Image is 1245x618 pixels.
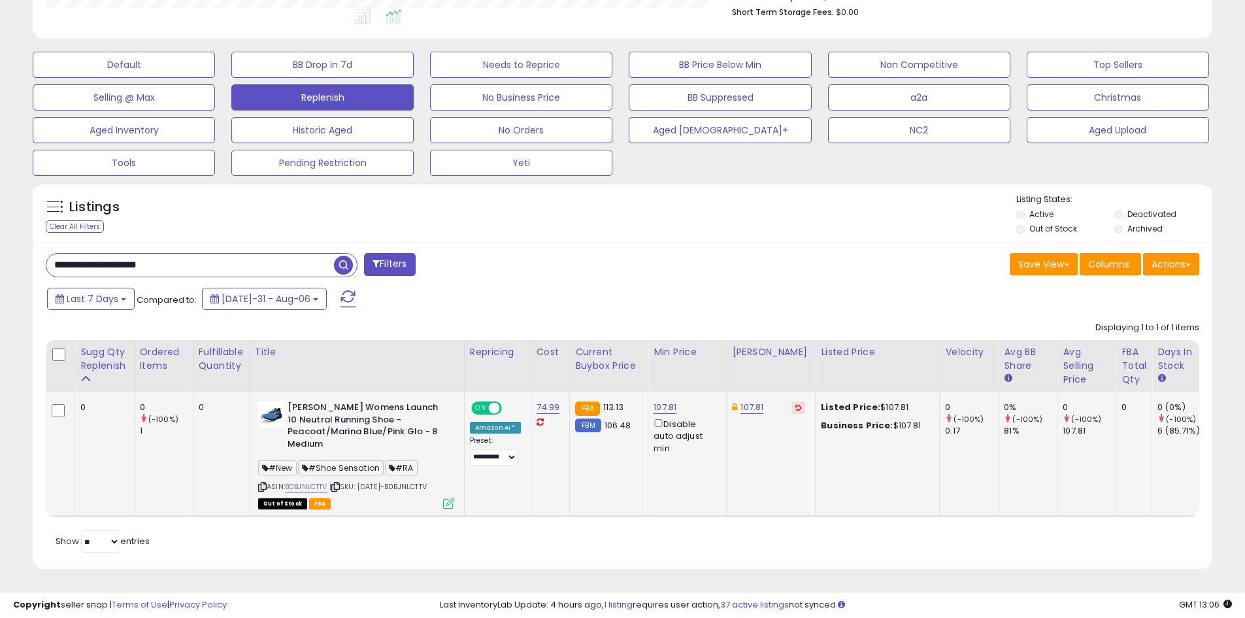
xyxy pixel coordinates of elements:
[364,253,415,276] button: Filters
[33,150,215,176] button: Tools
[821,345,934,359] div: Listed Price
[473,403,489,414] span: ON
[202,288,327,310] button: [DATE]-31 - Aug-06
[140,345,188,373] div: Ordered Items
[298,460,384,475] span: #Shoe Sensation
[199,402,239,413] div: 0
[575,402,599,416] small: FBA
[629,84,811,111] button: BB Suppressed
[1127,223,1163,234] label: Archived
[199,345,244,373] div: Fulfillable Quantity
[1029,209,1054,220] label: Active
[258,402,454,507] div: ASIN:
[47,288,135,310] button: Last 7 Days
[654,401,676,414] a: 107.81
[945,425,998,437] div: 0.17
[258,460,297,475] span: #New
[1157,373,1165,385] small: Days In Stock.
[56,535,150,547] span: Show: entries
[80,345,129,373] div: Sugg Qty Replenish
[231,117,414,143] button: Historic Aged
[13,599,227,611] div: seller snap | |
[148,414,178,424] small: (-100%)
[231,84,414,111] button: Replenish
[140,425,193,437] div: 1
[46,220,104,233] div: Clear All Filters
[430,117,612,143] button: No Orders
[1004,402,1057,413] div: 0%
[75,340,135,392] th: Please note that this number is a calculation based on your required days of coverage and your ve...
[309,498,331,509] span: FBA
[258,498,307,509] span: All listings that are currently out of stock and unavailable for purchase on Amazon
[1166,414,1196,424] small: (-100%)
[1063,402,1116,413] div: 0
[1012,414,1042,424] small: (-100%)
[821,419,893,432] b: Business Price:
[1071,414,1101,424] small: (-100%)
[231,52,414,78] button: BB Drop in 7d
[1121,345,1146,386] div: FBA Total Qty
[33,117,215,143] button: Aged Inventory
[1027,52,1209,78] button: Top Sellers
[1157,425,1210,437] div: 6 (85.71%)
[1121,402,1142,413] div: 0
[1143,253,1199,275] button: Actions
[430,150,612,176] button: Yeti
[954,414,984,424] small: (-100%)
[828,52,1010,78] button: Non Competitive
[329,481,427,492] span: | SKU: [DATE]-B0BJNLCTTV
[470,422,521,434] div: Amazon AI *
[285,481,327,492] a: B0BJNLCTTV
[1179,598,1232,611] span: 2025-08-14 13:06 GMT
[1016,194,1212,206] p: Listing States:
[732,7,834,18] b: Short Term Storage Fees:
[575,345,642,373] div: Current Buybox Price
[137,294,197,306] span: Compared to:
[828,117,1010,143] button: NC2
[945,402,998,413] div: 0
[604,598,633,611] a: 1 listing
[629,117,811,143] button: Aged [DEMOGRAPHIC_DATA]+
[821,420,929,432] div: $107.81
[1080,253,1141,275] button: Columns
[1157,402,1210,413] div: 0 (0%)
[537,345,565,359] div: Cost
[1004,425,1057,437] div: 81%
[222,292,310,305] span: [DATE]-31 - Aug-06
[1029,223,1077,234] label: Out of Stock
[231,150,414,176] button: Pending Restriction
[1010,253,1078,275] button: Save View
[33,52,215,78] button: Default
[67,292,118,305] span: Last 7 Days
[430,84,612,111] button: No Business Price
[1063,345,1110,386] div: Avg Selling Price
[828,84,1010,111] button: a2a
[1004,345,1052,373] div: Avg BB Share
[69,198,120,216] h5: Listings
[13,598,61,611] strong: Copyright
[470,345,525,359] div: Repricing
[255,345,459,359] div: Title
[603,401,624,413] span: 113.13
[385,460,418,475] span: #RA
[732,345,810,359] div: [PERSON_NAME]
[258,402,284,428] img: 41VL7IxwY1L._SL40_.jpg
[1127,209,1176,220] label: Deactivated
[1088,258,1129,271] span: Columns
[288,402,446,453] b: [PERSON_NAME] Womens Launch 10 Neutral Running Shoe - Peacoat/Marina Blue/Pink Glo - 8 Medium
[740,401,763,414] a: 107.81
[112,598,167,611] a: Terms of Use
[537,401,560,414] a: 74.99
[169,598,227,611] a: Privacy Policy
[430,52,612,78] button: Needs to Reprice
[945,345,993,359] div: Velocity
[821,401,880,413] b: Listed Price:
[1157,345,1205,373] div: Days In Stock
[140,402,193,413] div: 0
[33,84,215,111] button: Selling @ Max
[605,419,631,432] span: 106.48
[821,402,929,413] div: $107.81
[440,599,1232,611] div: Last InventoryLab Update: 4 hours ago, requires user action, not synced.
[575,419,601,432] small: FBM
[654,417,716,455] div: Disable auto adjust min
